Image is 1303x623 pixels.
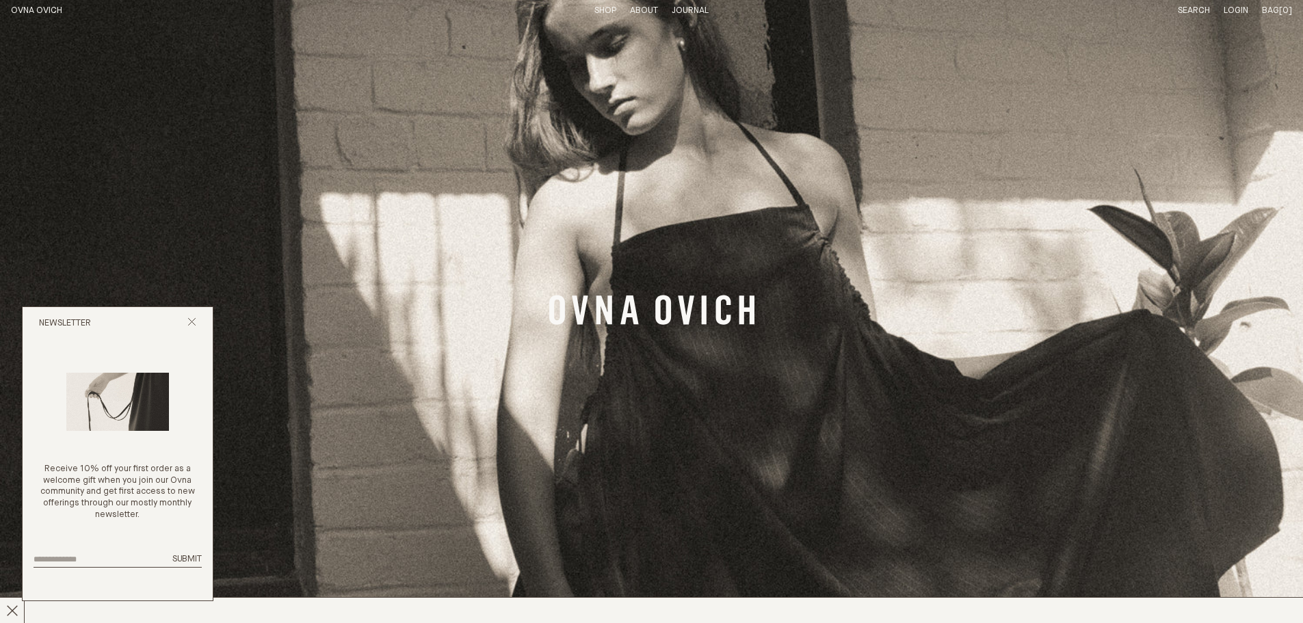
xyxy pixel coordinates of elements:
summary: About [630,5,658,17]
button: Submit [172,554,202,566]
button: Close popup [187,317,196,330]
a: Search [1178,6,1210,15]
span: [0] [1279,6,1292,15]
span: Bag [1262,6,1279,15]
a: Home [11,6,62,15]
span: Submit [172,555,202,564]
h2: Newsletter [39,318,91,330]
a: Journal [672,6,709,15]
a: Login [1224,6,1248,15]
a: Shop [594,6,616,15]
a: Banner Link [549,295,754,329]
p: Receive 10% off your first order as a welcome gift when you join our Ovna community and get first... [34,464,202,521]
